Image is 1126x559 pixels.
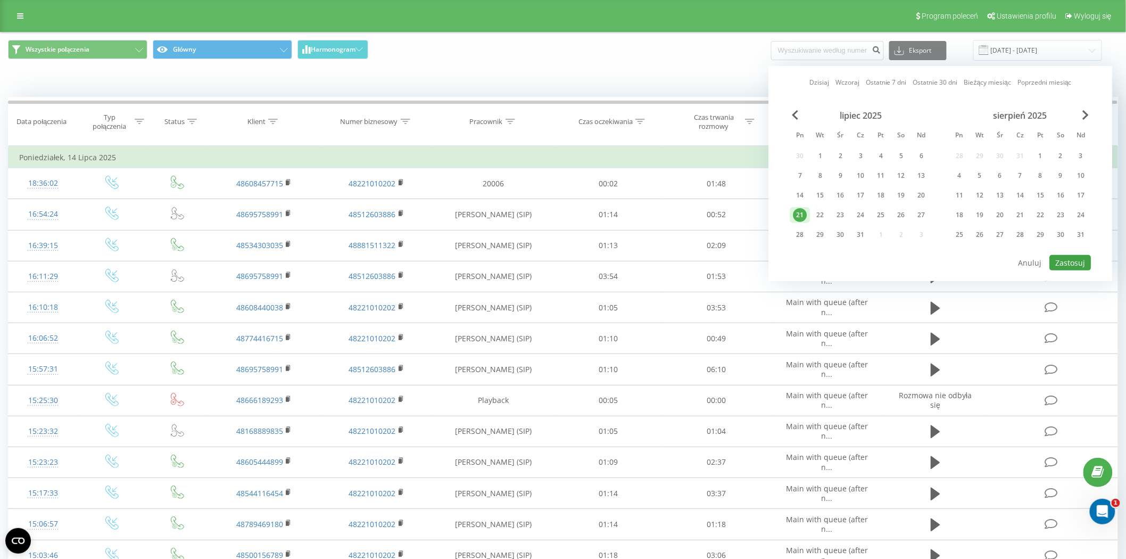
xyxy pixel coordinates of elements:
[433,230,554,261] td: [PERSON_NAME] (SIP)
[554,416,663,447] td: 01:05
[786,452,868,472] span: Main with queue (after n...
[854,149,868,163] div: 3
[1051,148,1071,164] div: sob 2 sie 2025
[792,128,808,144] abbr: poniedziałek
[554,447,663,478] td: 01:09
[663,416,771,447] td: 01:04
[5,528,31,554] button: Open CMP widget
[349,271,396,281] a: 48512603886
[349,302,396,313] a: 48221010202
[1074,169,1088,183] div: 10
[874,188,888,202] div: 18
[578,117,633,126] div: Czas oczekiwania
[813,128,829,144] abbr: wtorek
[1014,169,1028,183] div: 7
[793,169,807,183] div: 7
[433,385,554,416] td: Playback
[810,187,831,203] div: wt 15 lip 2025
[433,509,554,540] td: [PERSON_NAME] (SIP)
[854,228,868,242] div: 31
[1051,187,1071,203] div: sob 16 sie 2025
[19,297,67,318] div: 16:10:18
[809,77,829,87] a: Dzisiaj
[771,41,884,60] input: Wyszukiwanie według numeru
[1034,208,1048,222] div: 22
[786,359,868,379] span: Main with queue (after n...
[236,240,283,250] a: 48534303035
[990,207,1011,223] div: śr 20 sie 2025
[236,302,283,313] a: 48608440038
[912,187,932,203] div: ndz 20 lip 2025
[1031,168,1051,184] div: pt 8 sie 2025
[834,169,848,183] div: 9
[19,266,67,287] div: 16:11:29
[311,46,355,53] span: Harmonogram
[953,208,967,222] div: 18
[433,416,554,447] td: [PERSON_NAME] (SIP)
[1011,187,1031,203] div: czw 14 sie 2025
[349,240,396,250] a: 48881511322
[915,208,929,222] div: 27
[554,292,663,323] td: 01:05
[433,478,554,509] td: [PERSON_NAME] (SIP)
[236,426,283,436] a: 48168889835
[790,207,810,223] div: pon 21 lip 2025
[554,385,663,416] td: 00:05
[833,128,849,144] abbr: środa
[891,187,912,203] div: sob 19 lip 2025
[893,128,909,144] abbr: sobota
[790,168,810,184] div: pon 7 lip 2025
[786,390,868,410] span: Main with queue (after n...
[1011,168,1031,184] div: czw 7 sie 2025
[433,168,554,199] td: 20006
[970,227,990,243] div: wt 26 sie 2025
[912,148,932,164] div: ndz 6 lip 2025
[1031,227,1051,243] div: pt 29 sie 2025
[1013,255,1048,270] button: Anuluj
[1083,110,1089,120] span: Next Month
[970,207,990,223] div: wt 19 sie 2025
[433,199,554,230] td: [PERSON_NAME] (SIP)
[19,452,67,473] div: 15:23:23
[914,128,930,144] abbr: niedziela
[854,169,868,183] div: 10
[341,117,398,126] div: Numer biznesowy
[554,261,663,292] td: 03:54
[834,149,848,163] div: 2
[554,323,663,354] td: 01:10
[1054,149,1068,163] div: 2
[1051,207,1071,223] div: sob 23 sie 2025
[663,509,771,540] td: 01:18
[1090,499,1115,524] iframe: Intercom live chat
[433,323,554,354] td: [PERSON_NAME] (SIP)
[1033,128,1049,144] abbr: piątek
[1071,187,1091,203] div: ndz 17 sie 2025
[236,178,283,188] a: 48608457715
[831,148,851,164] div: śr 2 lip 2025
[1034,188,1048,202] div: 15
[993,188,1007,202] div: 13
[663,354,771,385] td: 06:10
[895,149,908,163] div: 5
[831,168,851,184] div: śr 9 lip 2025
[1054,228,1068,242] div: 30
[891,207,912,223] div: sob 26 lip 2025
[1071,207,1091,223] div: ndz 24 sie 2025
[1053,128,1069,144] abbr: sobota
[993,208,1007,222] div: 20
[663,323,771,354] td: 00:49
[851,148,871,164] div: czw 3 lip 2025
[19,421,67,442] div: 15:23:32
[1074,12,1112,20] span: Wyloguj się
[973,169,987,183] div: 5
[866,77,907,87] a: Ostatnie 7 dni
[851,168,871,184] div: czw 10 lip 2025
[663,385,771,416] td: 00:00
[973,228,987,242] div: 26
[19,204,67,225] div: 16:54:24
[87,113,132,131] div: Typ połączenia
[349,457,396,467] a: 48221010202
[831,227,851,243] div: śr 30 lip 2025
[871,168,891,184] div: pt 11 lip 2025
[1031,148,1051,164] div: pt 1 sie 2025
